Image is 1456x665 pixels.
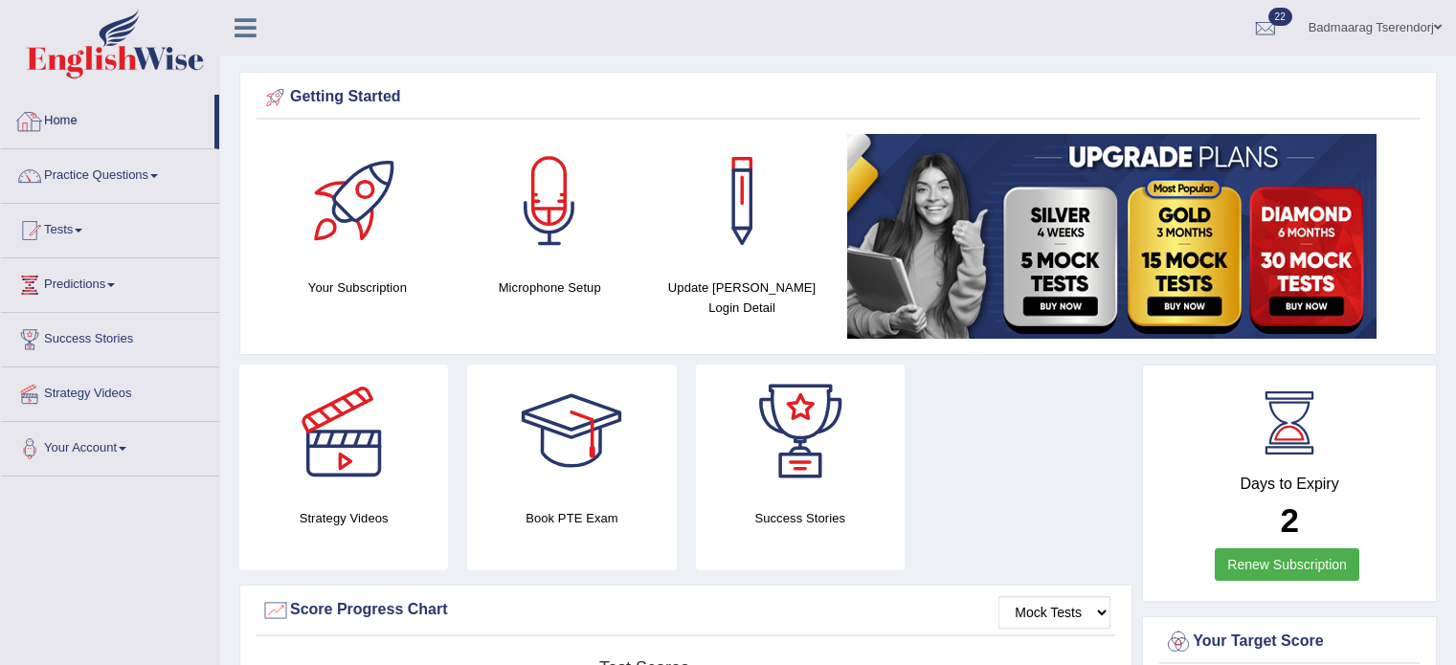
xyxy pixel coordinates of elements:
a: Success Stories [1,313,219,361]
b: 2 [1280,501,1298,539]
div: Score Progress Chart [261,596,1110,625]
a: Renew Subscription [1215,548,1359,581]
h4: Days to Expiry [1164,476,1415,493]
h4: Book PTE Exam [467,508,676,528]
a: Predictions [1,258,219,306]
div: Your Target Score [1164,628,1415,656]
h4: Success Stories [696,508,905,528]
a: Strategy Videos [1,367,219,415]
h4: Update [PERSON_NAME] Login Detail [656,277,829,318]
div: Getting Started [261,83,1415,112]
a: Home [1,95,214,143]
img: small5.jpg [847,134,1377,339]
h4: Microphone Setup [463,277,637,298]
a: Your Account [1,422,219,470]
a: Practice Questions [1,149,219,197]
h4: Strategy Videos [239,508,448,528]
span: 22 [1268,8,1292,26]
a: Tests [1,204,219,252]
h4: Your Subscription [271,277,444,298]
